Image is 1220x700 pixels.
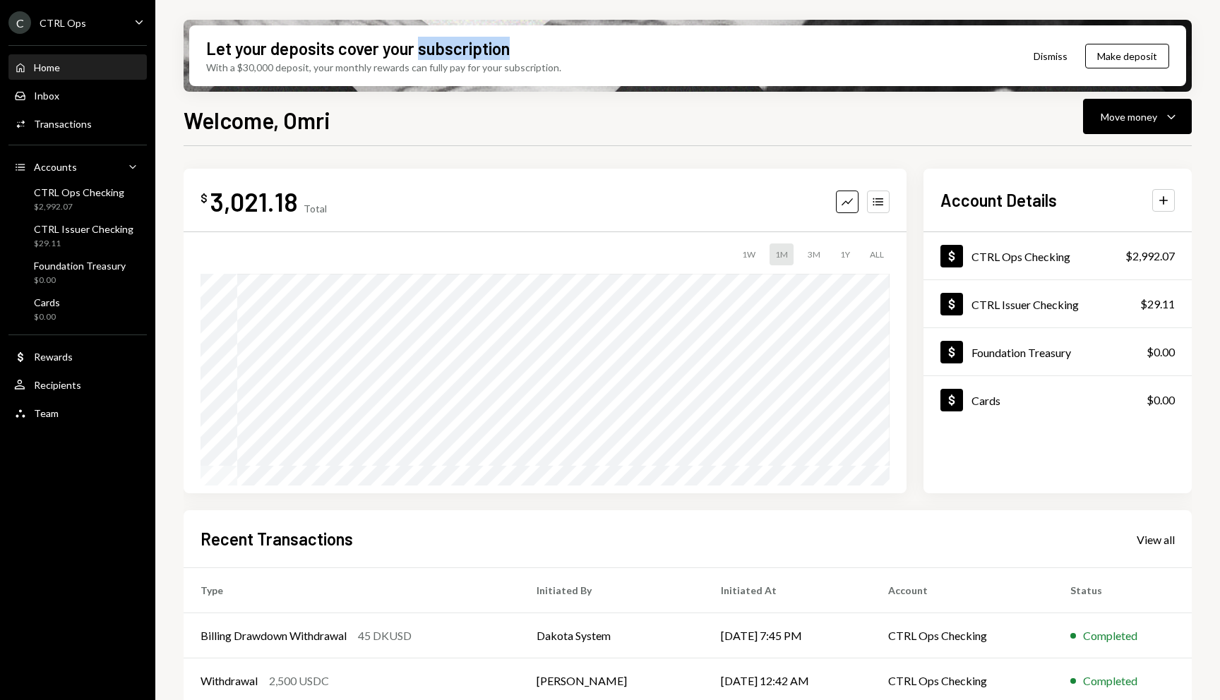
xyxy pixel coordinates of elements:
div: Total [304,203,327,215]
button: Dismiss [1016,40,1085,73]
div: Rewards [34,351,73,363]
td: CTRL Ops Checking [871,613,1053,658]
div: Home [34,61,60,73]
div: 3,021.18 [210,186,298,217]
h1: Welcome, Omri [184,106,330,134]
div: 3M [802,243,826,265]
div: 1W [736,243,761,265]
button: Make deposit [1085,44,1169,68]
div: $ [201,191,208,205]
div: With a $30,000 deposit, your monthly rewards can fully pay for your subscription. [206,60,561,75]
div: 2,500 USDC [269,672,329,689]
div: Billing Drawdown Withdrawal [201,627,347,644]
a: Inbox [8,83,147,108]
a: CTRL Ops Checking$2,992.07 [8,182,147,216]
h2: Recent Transactions [201,527,353,550]
div: Move money [1101,109,1157,124]
h2: Account Details [940,188,1057,212]
div: Completed [1083,672,1137,689]
div: Completed [1083,627,1137,644]
div: ALL [864,243,890,265]
th: Initiated At [704,568,871,613]
div: Transactions [34,118,92,130]
a: Rewards [8,344,147,369]
th: Initiated By [520,568,704,613]
div: $29.11 [34,238,133,250]
div: CTRL Ops Checking [34,186,124,198]
div: Let your deposits cover your subscription [206,37,510,60]
div: $0.00 [34,311,60,323]
div: CTRL Issuer Checking [34,223,133,235]
div: 1M [770,243,794,265]
div: Accounts [34,161,77,173]
div: View all [1137,533,1175,547]
a: Cards$0.00 [8,292,147,326]
td: Dakota System [520,613,704,658]
div: Foundation Treasury [34,260,126,272]
a: Accounts [8,154,147,179]
a: Cards$0.00 [923,376,1192,423]
a: CTRL Issuer Checking$29.11 [8,219,147,253]
a: View all [1137,531,1175,547]
a: Recipients [8,372,147,397]
button: Move money [1083,99,1192,134]
a: CTRL Ops Checking$2,992.07 [923,232,1192,279]
a: Team [8,400,147,426]
div: $2,992.07 [1125,248,1175,265]
div: CTRL Ops Checking [971,250,1070,263]
div: $2,992.07 [34,201,124,213]
a: Home [8,54,147,80]
div: $0.00 [1147,392,1175,409]
div: C [8,11,31,34]
div: CTRL Ops [40,17,86,29]
div: Foundation Treasury [971,346,1071,359]
a: Foundation Treasury$0.00 [923,328,1192,375]
div: Recipients [34,379,81,391]
a: CTRL Issuer Checking$29.11 [923,280,1192,327]
div: Team [34,407,59,419]
div: Cards [971,394,1000,407]
td: [DATE] 7:45 PM [704,613,871,658]
th: Type [184,568,520,613]
div: Withdrawal [201,672,258,689]
a: Transactions [8,111,147,136]
div: 45 DKUSD [358,627,412,644]
div: 1Y [835,243,856,265]
div: $0.00 [1147,344,1175,361]
div: Inbox [34,90,59,102]
div: $0.00 [34,274,126,286]
th: Account [871,568,1053,613]
div: $29.11 [1140,296,1175,313]
div: Cards [34,296,60,308]
a: Foundation Treasury$0.00 [8,255,147,289]
th: Status [1053,568,1192,613]
div: CTRL Issuer Checking [971,298,1079,311]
